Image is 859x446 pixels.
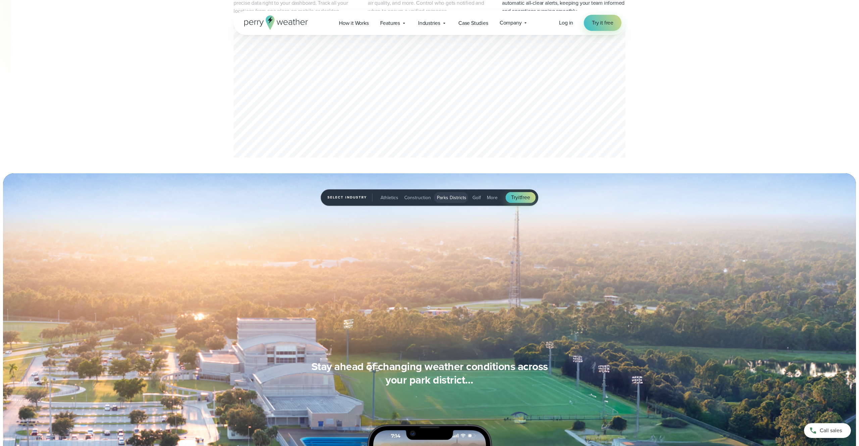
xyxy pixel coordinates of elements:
[380,19,400,27] span: Features
[511,193,530,202] span: Try free
[434,192,469,203] button: Parks Districts
[458,19,488,27] span: Case Studies
[472,194,481,201] span: Golf
[559,19,573,27] a: Log in
[327,193,372,202] span: Select Industry
[301,360,558,387] h3: Stay ahead of changing weather conditions across your park district…
[234,23,625,160] div: 3 of 3
[333,16,374,30] a: How it Works
[404,194,431,201] span: Construction
[487,194,498,201] span: More
[234,23,625,160] div: slideshow
[484,192,500,203] button: More
[470,192,484,203] button: Golf
[820,427,842,435] span: Call sales
[804,423,851,438] a: Call sales
[592,19,613,27] span: Try it free
[518,193,521,201] span: it
[418,19,440,27] span: Industries
[437,194,466,201] span: Parks Districts
[453,16,494,30] a: Case Studies
[584,15,621,31] a: Try it free
[506,192,535,203] a: Tryitfree
[381,194,398,201] span: Athletics
[378,192,401,203] button: Athletics
[339,19,369,27] span: How it Works
[402,192,434,203] button: Construction
[500,19,522,27] span: Company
